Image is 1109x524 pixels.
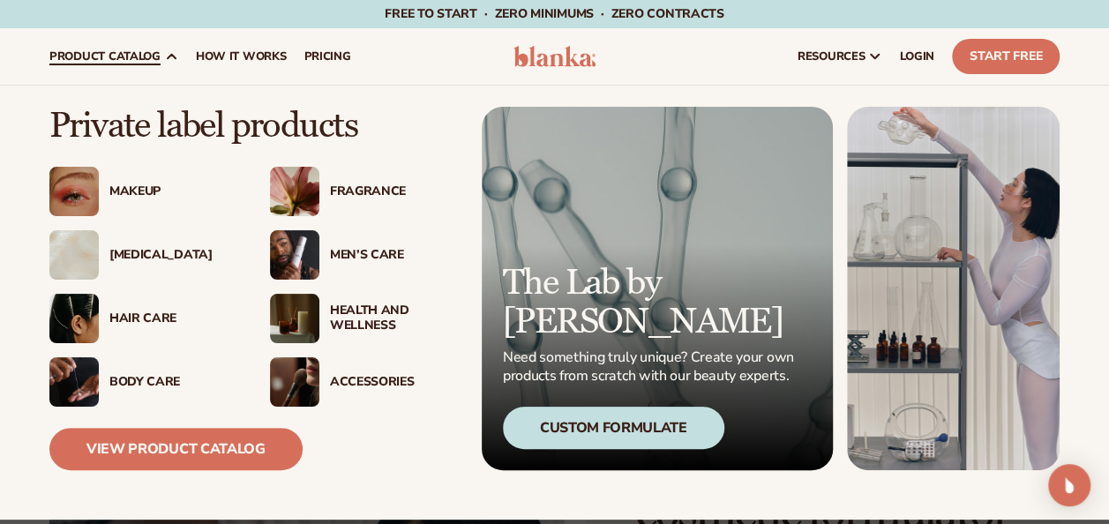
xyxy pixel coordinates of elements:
a: Male holding moisturizer bottle. Men’s Care [270,230,455,280]
div: Health And Wellness [330,303,455,333]
a: Start Free [952,39,1060,74]
a: Female hair pulled back with clips. Hair Care [49,294,235,343]
a: Microscopic product formula. The Lab by [PERSON_NAME] Need something truly unique? Create your ow... [482,107,833,470]
div: Body Care [109,375,235,390]
div: Hair Care [109,311,235,326]
img: Female in lab with equipment. [847,107,1060,470]
div: Makeup [109,184,235,199]
a: View Product Catalog [49,428,303,470]
div: [MEDICAL_DATA] [109,248,235,263]
a: resources [789,28,891,85]
img: Female hair pulled back with clips. [49,294,99,343]
span: product catalog [49,49,161,64]
a: Candles and incense on table. Health And Wellness [270,294,455,343]
span: pricing [303,49,350,64]
a: Male hand applying moisturizer. Body Care [49,357,235,407]
img: Pink blooming flower. [270,167,319,216]
a: Female with glitter eye makeup. Makeup [49,167,235,216]
span: resources [798,49,865,64]
img: logo [513,46,596,67]
span: How It Works [196,49,287,64]
a: LOGIN [891,28,943,85]
img: Candles and incense on table. [270,294,319,343]
div: Custom Formulate [503,407,724,449]
img: Male holding moisturizer bottle. [270,230,319,280]
a: pricing [295,28,359,85]
img: Female with makeup brush. [270,357,319,407]
a: Pink blooming flower. Fragrance [270,167,455,216]
a: Female with makeup brush. Accessories [270,357,455,407]
span: LOGIN [900,49,934,64]
a: Cream moisturizer swatch. [MEDICAL_DATA] [49,230,235,280]
div: Fragrance [330,184,455,199]
p: The Lab by [PERSON_NAME] [503,264,799,341]
div: Men’s Care [330,248,455,263]
p: Need something truly unique? Create your own products from scratch with our beauty experts. [503,348,799,386]
img: Male hand applying moisturizer. [49,357,99,407]
div: Open Intercom Messenger [1048,464,1090,506]
img: Cream moisturizer swatch. [49,230,99,280]
span: Free to start · ZERO minimums · ZERO contracts [385,5,723,22]
img: Female with glitter eye makeup. [49,167,99,216]
p: Private label products [49,107,455,146]
div: Accessories [330,375,455,390]
a: How It Works [187,28,296,85]
a: product catalog [41,28,187,85]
